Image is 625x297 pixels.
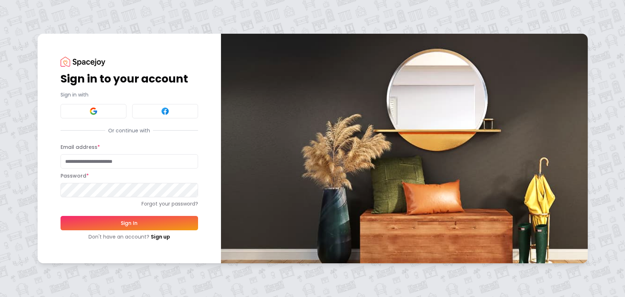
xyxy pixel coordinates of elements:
label: Email address [61,143,100,151]
span: Or continue with [105,127,153,134]
img: Google signin [89,107,98,115]
img: Spacejoy Logo [61,57,105,66]
p: Sign in with [61,91,198,98]
button: Sign In [61,216,198,230]
div: Don't have an account? [61,233,198,240]
h1: Sign in to your account [61,72,198,85]
label: Password [61,172,89,179]
a: Forgot your password? [61,200,198,207]
img: banner [221,34,588,263]
img: Facebook signin [161,107,169,115]
a: Sign up [151,233,170,240]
